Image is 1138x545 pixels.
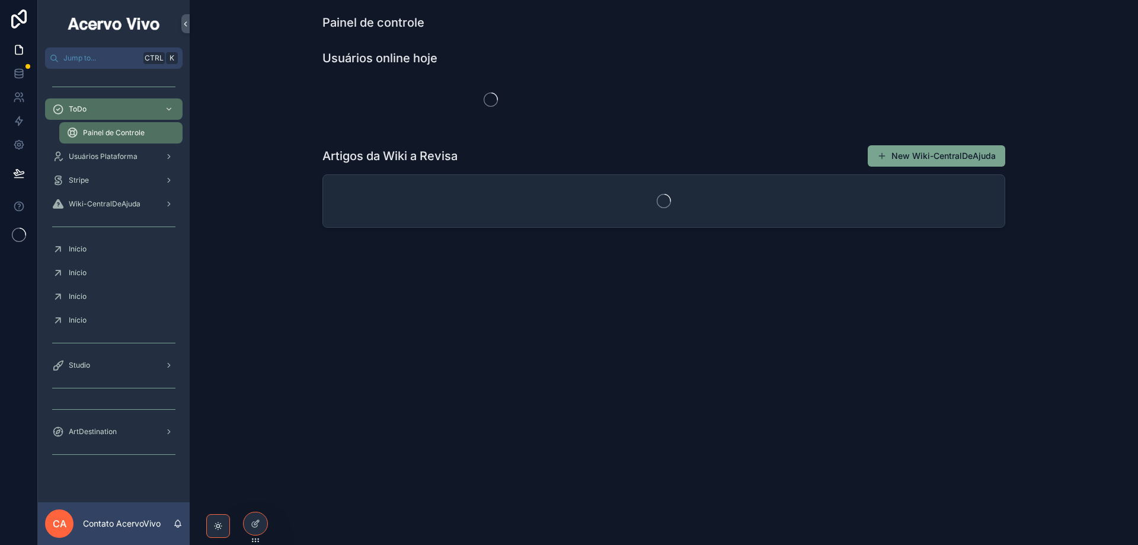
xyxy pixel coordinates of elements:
[45,286,183,307] a: Início
[69,361,90,370] span: Studio
[45,421,183,442] a: ArtDestination
[322,50,437,66] h1: Usuários online hoje
[868,145,1005,167] button: New Wiki-CentralDeAjuda
[59,122,183,144] a: Painel de Controle
[63,53,139,63] span: Jump to...
[69,152,138,161] span: Usuários Plataforma
[143,52,165,64] span: Ctrl
[45,193,183,215] a: Wiki-CentralDeAjuda
[45,310,183,331] a: Início
[69,176,89,185] span: Stripe
[322,148,458,164] h1: Artigos da Wiki a Revisa
[45,146,183,167] a: Usuários Plataforma
[83,518,161,530] p: Contato AcervoVivo
[45,262,183,283] a: Início
[45,170,183,191] a: Stripe
[69,268,87,278] span: Início
[45,98,183,120] a: ToDo
[83,128,145,138] span: Painel de Controle
[69,292,87,301] span: Início
[38,69,190,479] div: scrollable content
[69,427,117,436] span: ArtDestination
[45,355,183,376] a: Studio
[53,517,66,531] span: CA
[45,238,183,260] a: Início
[69,199,140,209] span: Wiki-CentralDeAjuda
[69,315,87,325] span: Início
[69,244,87,254] span: Início
[66,14,162,33] img: App logo
[167,53,177,63] span: K
[45,47,183,69] button: Jump to...CtrlK
[322,14,424,31] h1: Painel de controle
[69,104,87,114] span: ToDo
